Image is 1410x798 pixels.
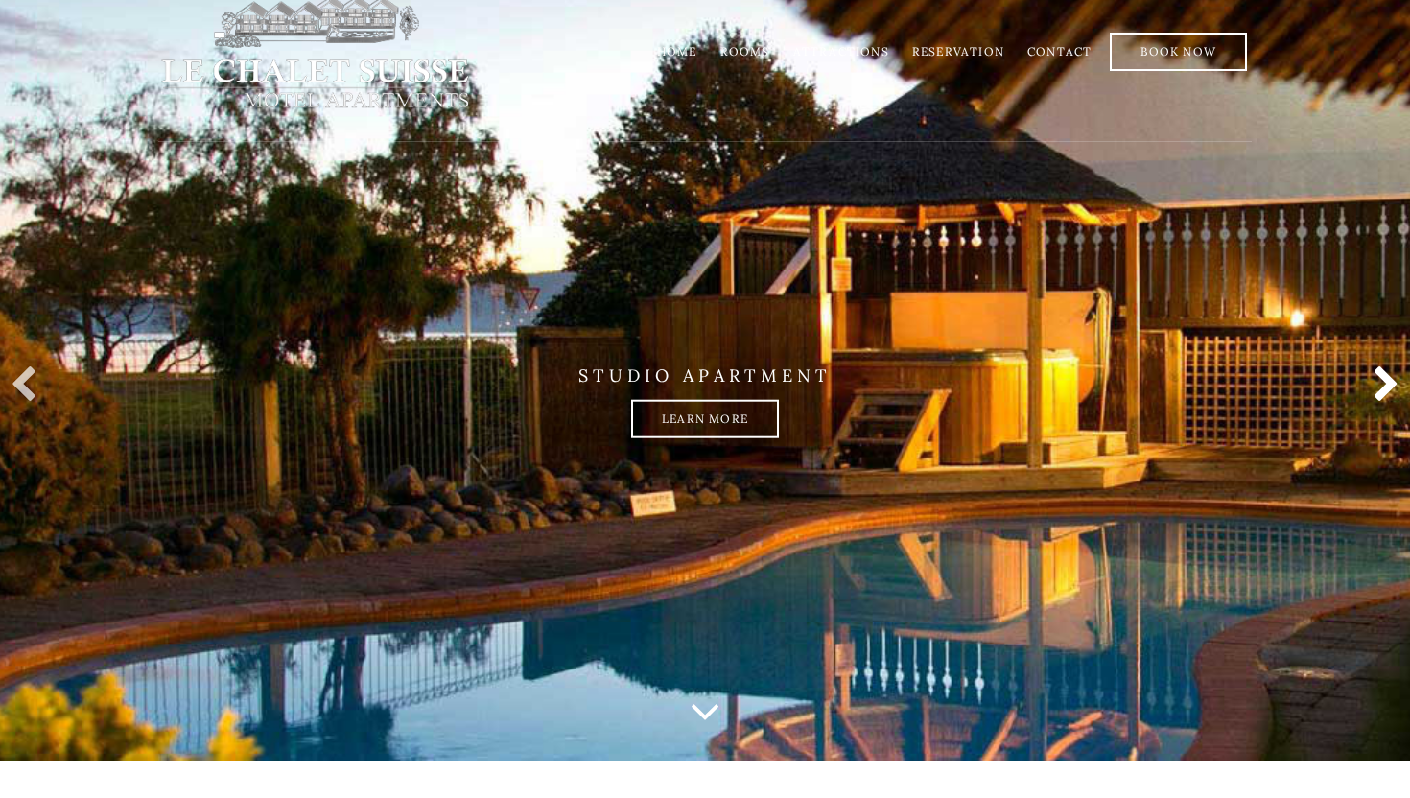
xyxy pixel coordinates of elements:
[912,44,1004,59] a: Reservation
[631,400,779,438] a: Learn more
[1027,44,1092,59] a: Contact
[720,44,770,59] a: Rooms
[158,364,1252,386] p: STUDIO APARTMENT
[657,44,697,59] a: Home
[793,44,889,59] a: Attractions
[1110,33,1247,71] a: Book Now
